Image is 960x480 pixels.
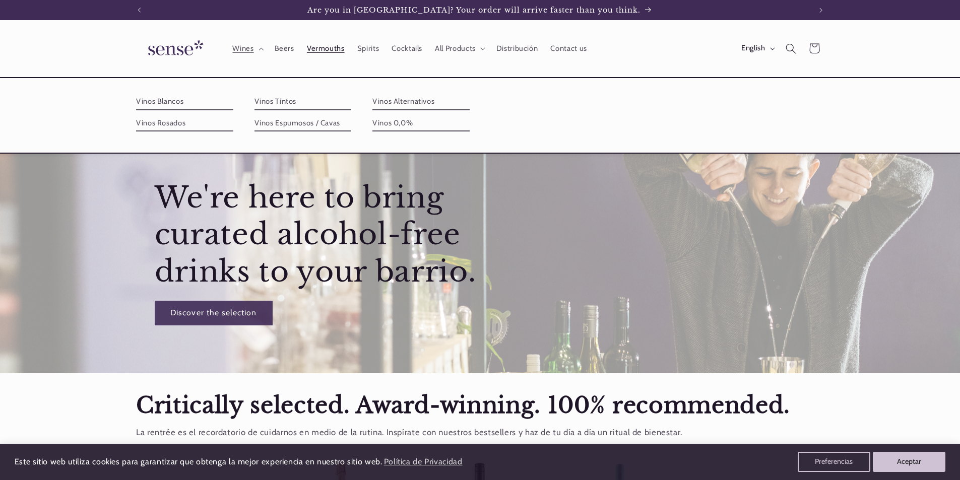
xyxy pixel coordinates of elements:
button: Aceptar [873,452,945,472]
a: Vermouths [300,37,351,59]
summary: All Products [429,37,490,59]
img: Sense [136,34,212,63]
a: Vinos Espumosos / Cavas [254,115,352,131]
summary: Wines [226,37,268,59]
a: Distribución [490,37,544,59]
span: Distribución [496,44,538,53]
a: Vinos Alternativos [372,94,470,110]
strong: Critically selected. Award-winning. 100% recommended. [136,391,790,419]
a: Beers [268,37,300,59]
h2: We're here to bring curated alcohol-free drinks to your barrio. [155,179,478,290]
button: Preferencias [798,452,870,472]
span: Wines [232,44,253,53]
a: Vinos Tintos [254,94,352,110]
a: Discover the selection [155,301,273,325]
p: La rentrée es el recordatorio de cuidarnos en medio de la rutina. Inspírate con nuestros bestsell... [136,425,824,440]
span: Vermouths [307,44,345,53]
a: Sense [132,30,216,67]
span: English [741,43,765,54]
span: Spirits [357,44,379,53]
a: Vinos Rosados [136,115,233,131]
a: Spirits [351,37,386,59]
span: Cocktails [392,44,422,53]
a: Cocktails [386,37,429,59]
summary: Search [780,37,803,60]
a: Contact us [544,37,594,59]
a: Política de Privacidad (opens in a new tab) [382,453,464,471]
a: Vinos 0,0% [372,115,470,131]
span: All Products [435,44,476,53]
a: Vinos Blancos [136,94,233,110]
span: Contact us [550,44,587,53]
span: Este sitio web utiliza cookies para garantizar que obtenga la mejor experiencia en nuestro sitio ... [15,457,382,466]
span: Are you in [GEOGRAPHIC_DATA]? Your order will arrive faster than you think. [307,6,641,15]
span: Beers [275,44,294,53]
button: English [735,38,779,58]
